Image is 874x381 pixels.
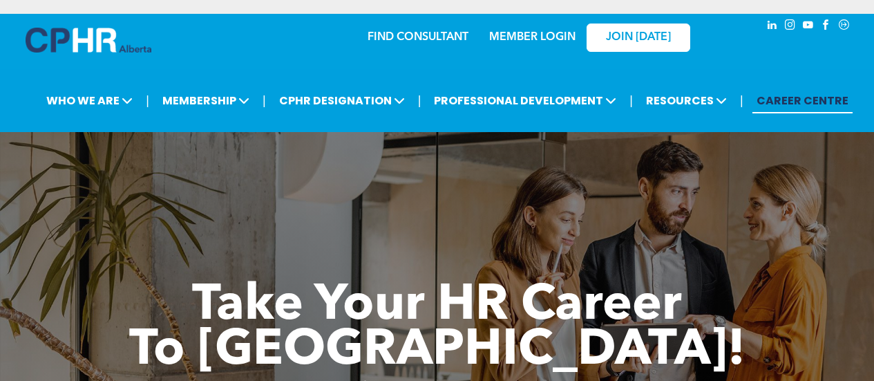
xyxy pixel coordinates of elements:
span: JOIN [DATE] [606,31,671,44]
span: WHO WE ARE [42,88,137,113]
span: To [GEOGRAPHIC_DATA]! [129,326,745,376]
a: instagram [783,17,798,36]
a: Social network [837,17,852,36]
li: | [263,86,266,115]
a: linkedin [765,17,780,36]
a: JOIN [DATE] [587,24,690,52]
li: | [740,86,743,115]
li: | [146,86,149,115]
li: | [418,86,421,115]
li: | [629,86,633,115]
a: facebook [819,17,834,36]
a: youtube [801,17,816,36]
a: MEMBER LOGIN [489,32,576,43]
a: FIND CONSULTANT [368,32,468,43]
span: Take Your HR Career [192,281,682,331]
span: RESOURCES [642,88,731,113]
img: A blue and white logo for cp alberta [26,28,151,53]
span: MEMBERSHIP [158,88,254,113]
span: CPHR DESIGNATION [275,88,409,113]
a: CAREER CENTRE [752,88,853,113]
span: PROFESSIONAL DEVELOPMENT [430,88,620,113]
